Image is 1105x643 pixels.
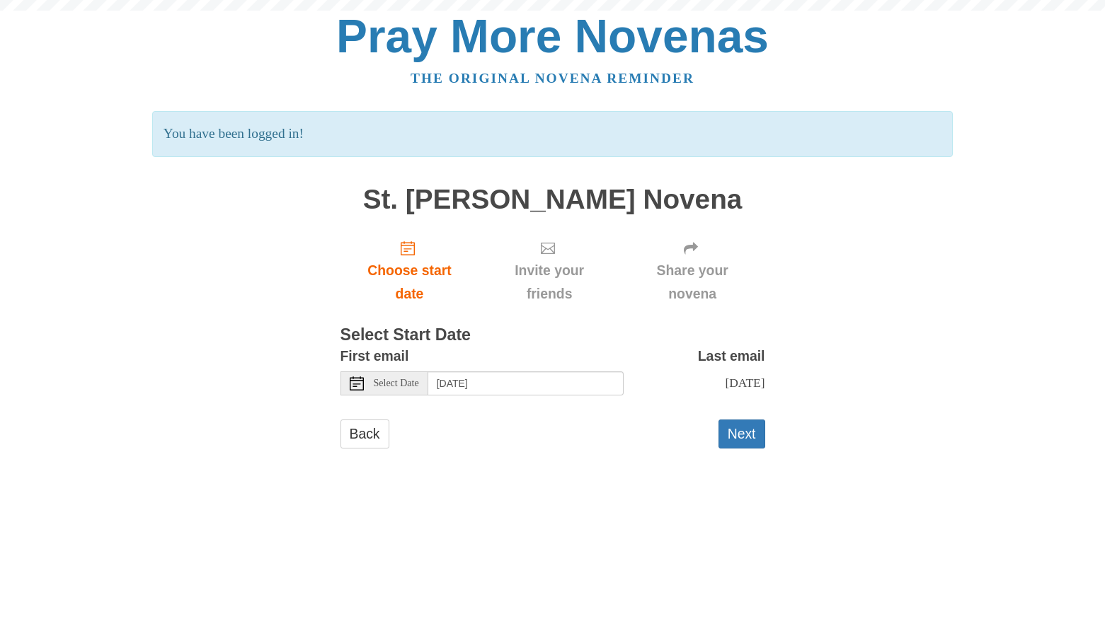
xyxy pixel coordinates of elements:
[340,344,409,368] label: First email
[355,259,465,306] span: Choose start date
[411,71,694,86] a: The original novena reminder
[620,228,765,313] div: Click "Next" to confirm your start date first.
[718,419,765,448] button: Next
[336,10,769,62] a: Pray More Novenas
[374,378,419,388] span: Select Date
[340,185,765,215] h1: St. [PERSON_NAME] Novena
[634,259,751,306] span: Share your novena
[493,259,605,306] span: Invite your friends
[725,376,765,390] span: [DATE]
[340,419,389,448] a: Back
[152,111,953,157] p: You have been logged in!
[340,228,479,313] a: Choose start date
[340,326,765,344] h3: Select Start Date
[698,344,765,368] label: Last email
[479,228,619,313] div: Click "Next" to confirm your start date first.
